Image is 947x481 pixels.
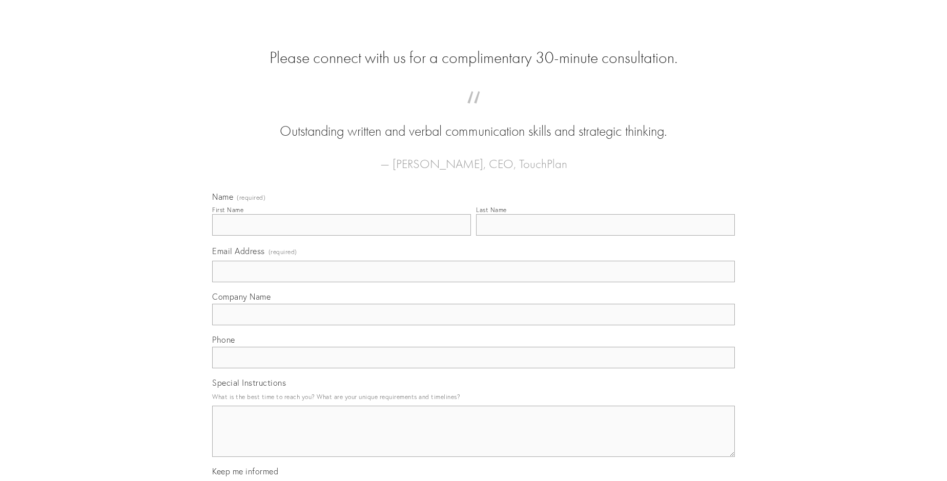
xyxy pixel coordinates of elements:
div: Last Name [476,206,507,214]
blockquote: Outstanding written and verbal communication skills and strategic thinking. [229,101,718,141]
span: Phone [212,334,235,345]
span: (required) [237,195,265,201]
span: Name [212,192,233,202]
h2: Please connect with us for a complimentary 30-minute consultation. [212,48,735,68]
span: Special Instructions [212,378,286,388]
figcaption: — [PERSON_NAME], CEO, TouchPlan [229,141,718,174]
span: “ [229,101,718,121]
span: Email Address [212,246,265,256]
span: (required) [269,245,297,259]
div: First Name [212,206,243,214]
span: Company Name [212,291,271,302]
span: Keep me informed [212,466,278,476]
p: What is the best time to reach you? What are your unique requirements and timelines? [212,390,735,404]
